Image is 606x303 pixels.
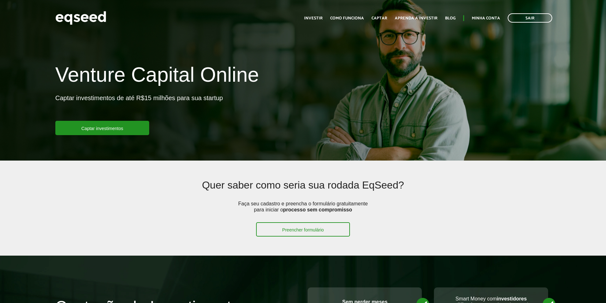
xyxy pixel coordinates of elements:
a: Sair [508,13,552,23]
a: Aprenda a investir [395,16,437,20]
h1: Venture Capital Online [55,64,259,89]
img: EqSeed [55,10,106,26]
a: Blog [445,16,456,20]
strong: processo sem compromisso [283,207,352,212]
a: Minha conta [472,16,500,20]
p: Captar investimentos de até R$15 milhões para sua startup [55,94,223,121]
a: Captar [372,16,387,20]
a: Investir [304,16,323,20]
a: Captar investimentos [55,121,150,135]
p: Faça seu cadastro e preencha o formulário gratuitamente para iniciar o [236,201,370,222]
a: Como funciona [330,16,364,20]
a: Preencher formulário [256,222,350,237]
h2: Quer saber como seria sua rodada EqSeed? [106,180,500,200]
